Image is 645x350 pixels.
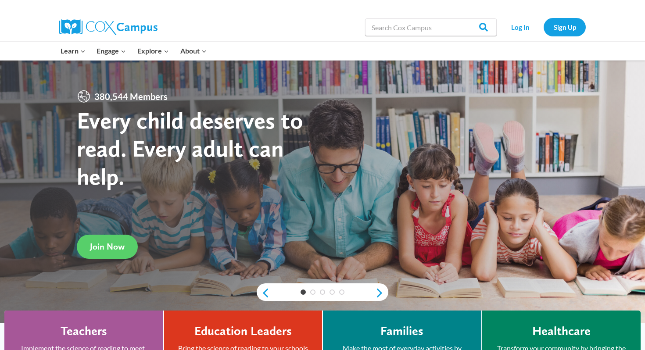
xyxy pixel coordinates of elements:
a: Join Now [77,235,138,259]
a: 2 [310,289,315,295]
img: Cox Campus [59,19,158,35]
h4: Healthcare [532,324,591,339]
h4: Education Leaders [194,324,292,339]
a: 1 [301,289,306,295]
h4: Teachers [61,324,107,339]
a: Sign Up [544,18,586,36]
div: content slider buttons [257,284,388,302]
strong: Every child deserves to read. Every adult can help. [77,106,303,190]
span: Learn [61,45,86,57]
span: 380,544 Members [91,89,171,104]
span: About [180,45,207,57]
nav: Primary Navigation [55,42,212,60]
a: 4 [330,289,335,295]
span: Join Now [90,241,125,252]
nav: Secondary Navigation [501,18,586,36]
a: next [375,288,388,298]
a: 5 [339,289,344,295]
h4: Families [380,324,423,339]
span: Explore [137,45,169,57]
a: 3 [320,289,325,295]
input: Search Cox Campus [365,18,497,36]
a: previous [257,288,270,298]
span: Engage [97,45,126,57]
a: Log In [501,18,539,36]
